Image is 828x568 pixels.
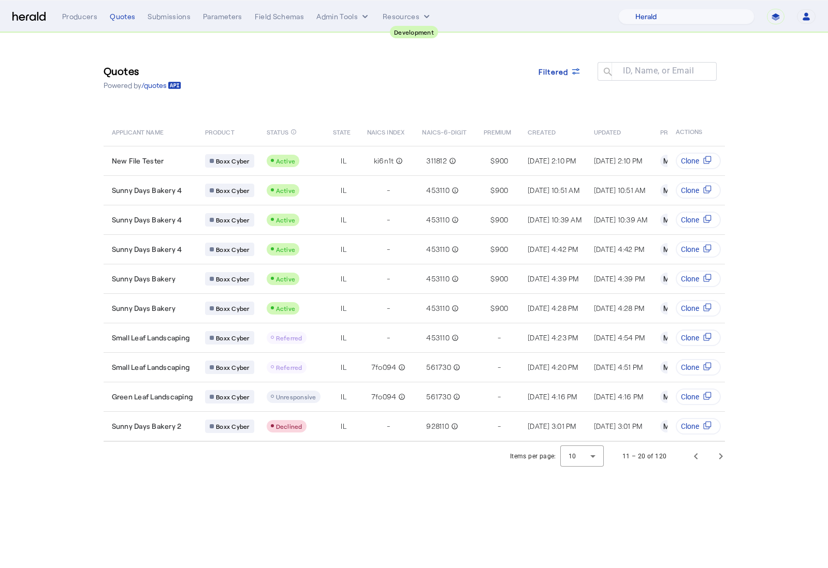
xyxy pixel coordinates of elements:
[490,156,495,166] span: $
[490,274,495,284] span: $
[112,244,182,255] span: Sunny Days Bakery 4
[387,274,390,284] span: -
[387,215,390,225] span: -
[681,392,699,402] span: Clone
[594,274,645,283] span: [DATE] 4:39 PM
[104,64,181,78] h3: Quotes
[676,182,721,199] button: Clone
[490,215,495,225] span: $
[387,303,390,313] span: -
[396,362,405,372] mat-icon: info_outline
[490,244,495,255] span: $
[623,66,694,76] mat-label: ID, Name, or Email
[498,333,501,343] span: -
[660,302,673,315] div: M
[449,185,459,196] mat-icon: info_outline
[528,215,582,224] span: [DATE] 10:39 AM
[112,215,182,225] span: Sunny Days Bakery 4
[660,361,673,373] div: M
[495,185,509,196] span: 900
[276,305,296,312] span: Active
[426,421,449,431] span: 928110
[681,421,699,431] span: Clone
[451,392,460,402] mat-icon: info_outline
[112,274,176,284] span: Sunny Days Bakery
[528,274,579,283] span: [DATE] 4:39 PM
[62,11,97,22] div: Producers
[383,11,432,22] button: Resources dropdown menu
[341,274,346,284] span: IL
[341,215,346,225] span: IL
[594,245,645,253] span: [DATE] 4:42 PM
[341,421,346,431] span: IL
[495,244,509,255] span: 900
[495,156,509,166] span: 900
[426,156,447,166] span: 311812
[447,156,456,166] mat-icon: info_outline
[660,155,673,167] div: M
[681,274,699,284] span: Clone
[112,392,193,402] span: Green Leaf Landscaping
[112,362,190,372] span: Small Leaf Landscaping
[216,422,250,430] span: Boxx Cyber
[422,126,467,137] span: NAICS-6-DIGIT
[387,244,390,255] span: -
[341,333,346,343] span: IL
[341,185,346,196] span: IL
[341,392,346,402] span: IL
[449,421,458,431] mat-icon: info_outline
[371,392,397,402] span: 7fo094
[104,80,181,91] p: Powered by
[495,215,509,225] span: 900
[528,363,578,371] span: [DATE] 4:20 PM
[387,185,390,196] span: -
[104,117,796,442] table: Table view of all quotes submitted by your platform
[205,126,235,137] span: PRODUCT
[681,362,699,372] span: Clone
[708,444,733,469] button: Next page
[594,422,643,430] span: [DATE] 3:01 PM
[316,11,370,22] button: internal dropdown menu
[426,392,451,402] span: 561730
[216,304,250,312] span: Boxx Cyber
[528,392,577,401] span: [DATE] 4:16 PM
[341,303,346,313] span: IL
[112,126,164,137] span: APPLICANT NAME
[528,422,576,430] span: [DATE] 3:01 PM
[449,215,459,225] mat-icon: info_outline
[495,303,509,313] span: 900
[681,185,699,196] span: Clone
[660,332,673,344] div: M
[660,184,673,197] div: M
[676,359,721,376] button: Clone
[681,215,699,225] span: Clone
[449,274,459,284] mat-icon: info_outline
[530,62,589,81] button: Filtered
[216,186,250,195] span: Boxx Cyber
[267,126,289,137] span: STATUS
[426,274,449,284] span: 453110
[684,444,708,469] button: Previous page
[667,117,725,146] th: ACTIONS
[216,393,250,401] span: Boxx Cyber
[390,26,438,38] div: Development
[112,156,164,166] span: New File Tester
[341,362,346,372] span: IL
[451,362,460,372] mat-icon: info_outline
[490,185,495,196] span: $
[148,11,191,22] div: Submissions
[216,157,250,165] span: Boxx Cyber
[681,244,699,255] span: Clone
[660,243,673,256] div: M
[290,126,297,138] mat-icon: info_outline
[141,80,181,91] a: /quotes
[341,244,346,255] span: IL
[681,303,699,313] span: Clone
[676,418,721,435] button: Clone
[426,333,449,343] span: 453110
[216,216,250,224] span: Boxx Cyber
[598,66,615,79] mat-icon: search
[528,126,556,137] span: CREATED
[676,271,721,287] button: Clone
[374,156,394,166] span: ki6n1t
